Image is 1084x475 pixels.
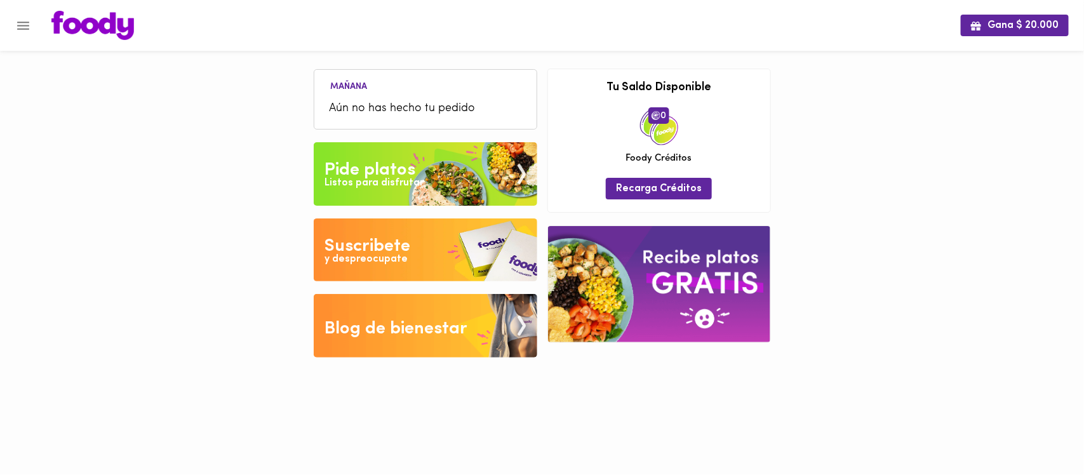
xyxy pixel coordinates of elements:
span: Recarga Créditos [616,183,702,195]
img: credits-package.png [640,107,678,145]
span: Aún no has hecho tu pedido [330,100,521,117]
img: foody-creditos.png [652,111,660,120]
div: Suscribete [325,234,410,259]
li: Mañana [321,79,378,91]
img: logo.png [51,11,134,40]
iframe: Messagebird Livechat Widget [1010,401,1071,462]
img: Disfruta bajar de peso [314,218,537,282]
span: Foody Créditos [626,152,692,165]
span: 0 [648,107,669,124]
h3: Tu Saldo Disponible [558,82,761,95]
button: Menu [8,10,39,41]
div: y despreocupate [325,252,408,267]
button: Gana $ 20.000 [961,15,1069,36]
button: Recarga Créditos [606,178,712,199]
span: Gana $ 20.000 [971,20,1059,32]
div: Listos para disfrutar [325,176,424,191]
div: Blog de bienestar [325,316,467,342]
img: referral-banner.png [548,226,770,342]
div: Pide platos [325,157,415,183]
img: Blog de bienestar [314,294,537,358]
img: Pide un Platos [314,142,537,206]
